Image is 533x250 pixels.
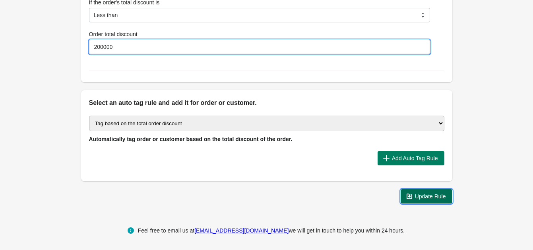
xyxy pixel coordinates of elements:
button: Update Rule [401,189,452,203]
a: [EMAIL_ADDRESS][DOMAIN_NAME] [194,227,289,234]
h2: Select an auto tag rule and add it for order or customer. [89,98,444,108]
label: Order total discount [89,30,138,38]
span: Add Auto Tag Rule [392,155,438,161]
button: Add Auto Tag Rule [378,151,444,165]
span: Automatically tag order or customer based on the total discount of the order. [89,136,293,142]
span: Update Rule [415,193,446,200]
input: Please enter the discount. [89,40,430,54]
div: Feel free to email us at we will get in touch to help you within 24 hours. [138,226,405,235]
